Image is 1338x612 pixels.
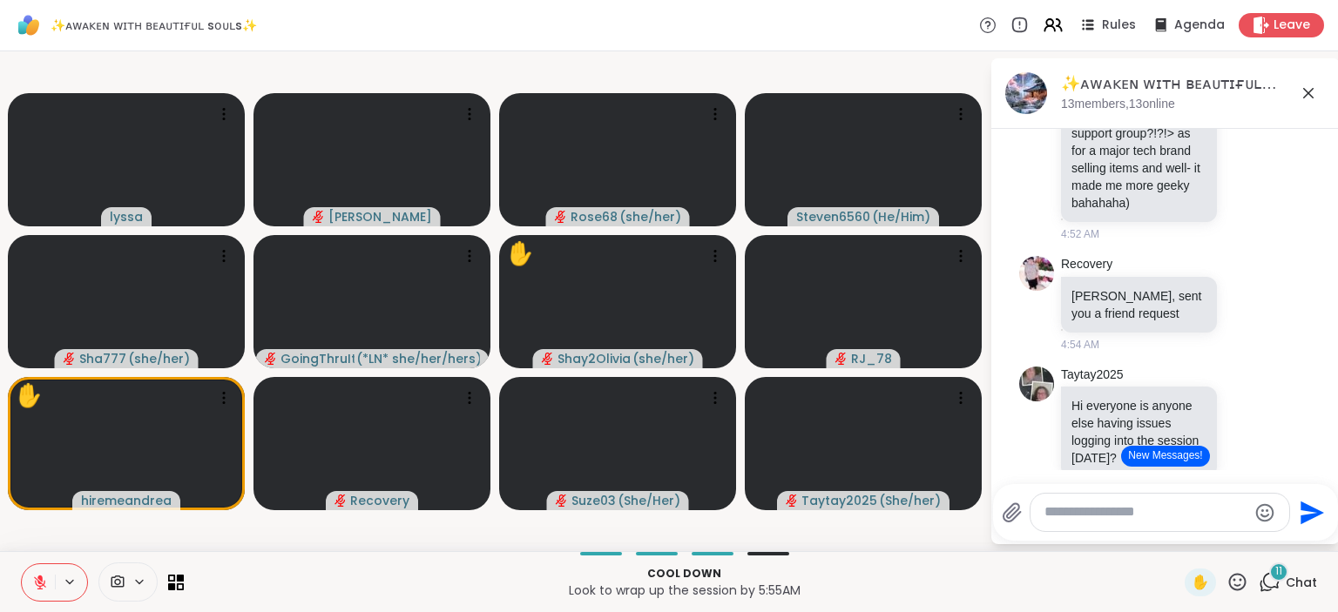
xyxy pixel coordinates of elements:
span: 4:54 AM [1061,337,1099,353]
div: ✋ [506,237,534,271]
div: ✋ [15,379,43,413]
span: hiremeandrea [81,492,172,509]
span: ( *LN* she/her/hers ) [356,350,479,367]
img: https://sharewell-space-live.sfo3.digitaloceanspaces.com/user-generated/455f6490-58f0-40b2-a8cb-0... [1019,367,1054,401]
img: ShareWell Logomark [14,10,44,40]
span: 4:52 AM [1061,226,1099,242]
span: audio-muted [542,353,554,365]
img: https://sharewell-space-live.sfo3.digitaloceanspaces.com/user-generated/c703a1d2-29a7-4d77-aef4-3... [1019,256,1054,291]
span: ( She/Her ) [618,492,680,509]
span: ( she/her ) [632,350,694,367]
p: 13 members, 13 online [1061,96,1175,113]
span: Chat [1286,574,1317,591]
span: RJ_78 [851,350,892,367]
span: Steven6560 [796,208,870,225]
span: [PERSON_NAME] [328,208,432,225]
span: ( She/her ) [879,492,941,509]
span: Shay2Olivia [557,350,631,367]
a: Taytay2025 [1061,367,1124,384]
span: audio-muted [334,494,347,507]
img: ✨ᴀᴡᴀᴋᴇɴ ᴡɪᴛʜ ʙᴇᴀᴜᴛɪғᴜʟ sᴏᴜʟs✨, Sep 12 [1005,72,1047,114]
span: audio-muted [555,211,567,223]
textarea: Type your message [1044,503,1247,521]
p: Hi everyone is anyone else having issues logging into the session [DATE]? [1071,397,1206,467]
button: Emoji picker [1254,502,1275,523]
span: Recovery [350,492,409,509]
span: ✨ᴀᴡᴀᴋᴇɴ ᴡɪᴛʜ ʙᴇᴀᴜᴛɪғᴜʟ sᴏᴜʟs✨ [51,17,257,34]
p: Look to wrap up the session by 5:55AM [194,582,1174,599]
button: Send [1290,493,1329,532]
button: New Messages! [1121,446,1209,467]
p: [PERSON_NAME], sent you a friend request [1071,287,1206,322]
span: Rules [1102,17,1136,34]
span: audio-muted [313,211,325,223]
span: Sha777 [79,350,126,367]
span: Agenda [1174,17,1225,34]
span: 11 [1275,564,1282,579]
span: Rose68 [571,208,618,225]
div: ✨ᴀᴡᴀᴋᴇɴ ᴡɪᴛʜ ʙᴇᴀᴜᴛɪғᴜʟ sᴏᴜʟs✨, [DATE] [1061,73,1326,95]
span: ( she/her ) [128,350,190,367]
span: Taytay2025 [801,492,877,509]
p: Cool down [194,566,1174,582]
span: audio-muted [64,353,76,365]
span: ✋ [1192,572,1209,593]
span: ( she/her ) [619,208,681,225]
span: audio-muted [786,494,798,507]
span: lyssa [110,208,143,225]
span: ( He/Him ) [872,208,930,225]
span: Suze03 [571,492,616,509]
span: audio-muted [835,353,848,365]
span: Leave [1274,17,1310,34]
span: audio-muted [265,353,277,365]
a: Recovery [1061,256,1112,273]
span: GoingThruIt [280,350,355,367]
span: audio-muted [556,494,568,507]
